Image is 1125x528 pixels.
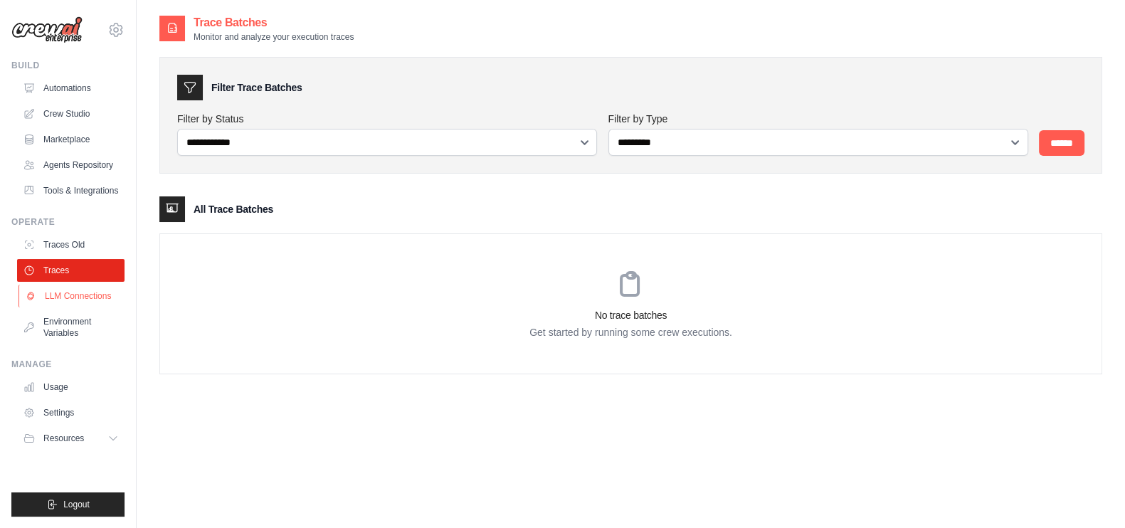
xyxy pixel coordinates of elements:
img: Logo [11,16,83,43]
div: Operate [11,216,125,228]
label: Filter by Type [608,112,1028,126]
span: Resources [43,433,84,444]
a: Agents Repository [17,154,125,176]
a: Settings [17,401,125,424]
a: Traces Old [17,233,125,256]
label: Filter by Status [177,112,597,126]
a: Traces [17,259,125,282]
button: Resources [17,427,125,450]
h3: No trace batches [160,308,1102,322]
span: Logout [63,499,90,510]
a: Usage [17,376,125,398]
button: Logout [11,492,125,517]
a: LLM Connections [19,285,126,307]
a: Marketplace [17,128,125,151]
h3: All Trace Batches [194,202,273,216]
h3: Filter Trace Batches [211,80,302,95]
div: Manage [11,359,125,370]
a: Environment Variables [17,310,125,344]
h2: Trace Batches [194,14,354,31]
p: Monitor and analyze your execution traces [194,31,354,43]
div: Build [11,60,125,71]
p: Get started by running some crew executions. [160,325,1102,339]
a: Automations [17,77,125,100]
a: Crew Studio [17,102,125,125]
a: Tools & Integrations [17,179,125,202]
